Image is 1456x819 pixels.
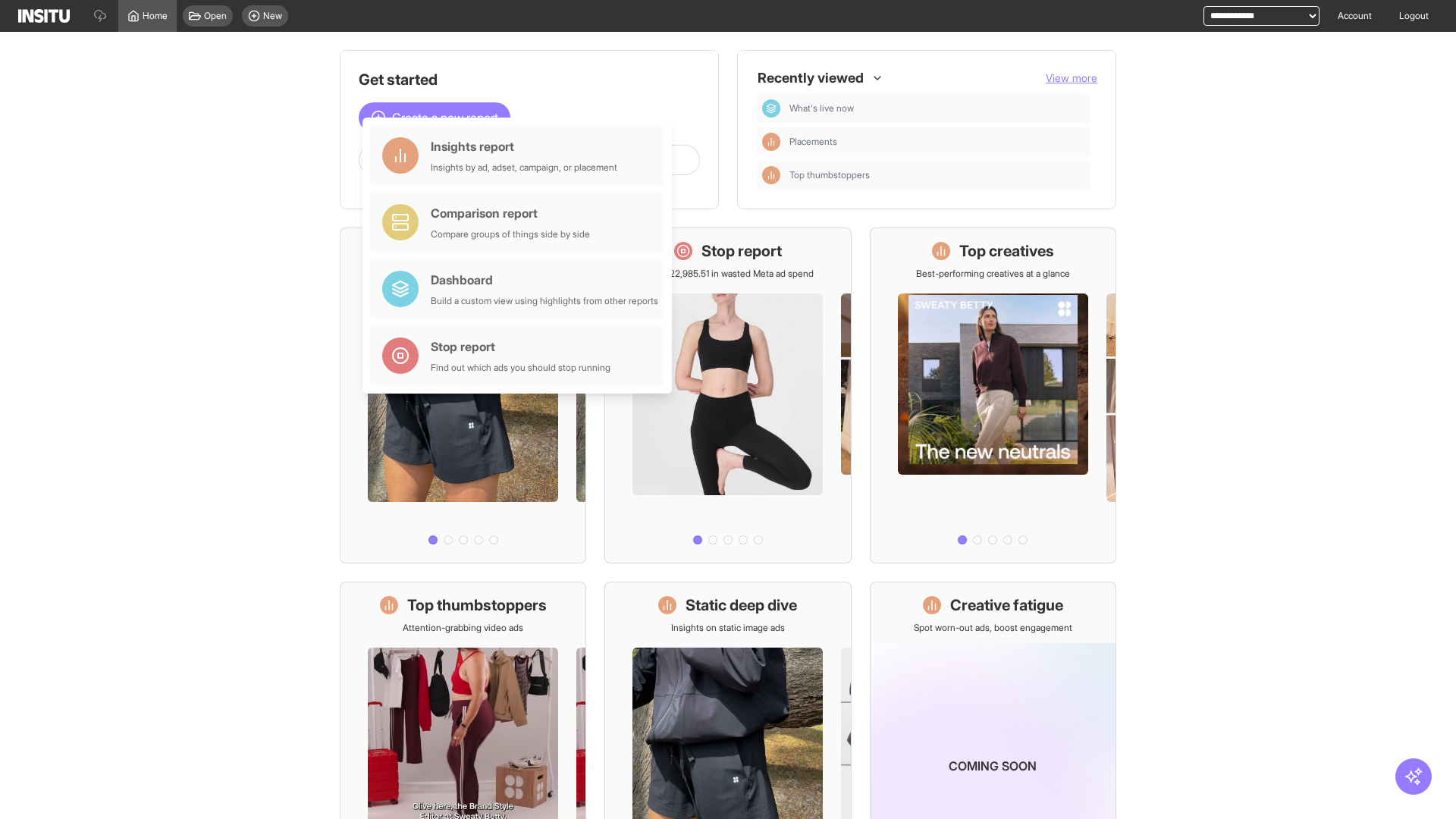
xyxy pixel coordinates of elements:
[604,227,851,563] a: Stop reportSave £22,985.51 in wasted Meta ad spend
[407,595,547,616] h1: Top thumbstoppers
[762,166,780,184] div: Insights
[916,268,1070,280] p: Best-performing creatives at a glance
[762,133,780,151] div: Insights
[392,108,498,127] span: Create a new report
[789,102,1085,115] span: What's live now
[359,69,700,90] h1: Get started
[789,136,837,148] span: Placements
[642,268,814,280] p: Save £22,985.51 in wasted Meta ad spend
[204,10,227,22] span: Open
[143,10,168,22] span: Home
[431,137,617,155] div: Insights report
[1046,71,1097,84] span: View more
[789,169,1085,181] span: Top thumbstoppers
[789,136,1085,148] span: Placements
[431,337,610,356] div: Stop report
[431,271,658,289] div: Dashboard
[701,240,782,262] h1: Stop report
[789,102,854,115] span: What's live now
[431,295,658,307] div: Build a custom view using highlights from other reports
[870,227,1116,563] a: Top creativesBest-performing creatives at a glance
[431,362,610,374] div: Find out which ads you should stop running
[340,227,586,563] a: What's live nowSee all active ads instantly
[431,228,590,240] div: Compare groups of things side by side
[359,102,510,133] button: Create a new report
[263,10,282,22] span: New
[671,622,785,634] p: Insights on static image ads
[762,99,780,118] div: Dashboard
[959,240,1054,262] h1: Top creatives
[18,9,70,23] img: Logo
[1046,71,1097,86] button: View more
[789,169,870,181] span: Top thumbstoppers
[686,595,797,616] h1: Static deep dive
[431,162,617,174] div: Insights by ad, adset, campaign, or placement
[403,622,523,634] p: Attention-grabbing video ads
[431,204,590,222] div: Comparison report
